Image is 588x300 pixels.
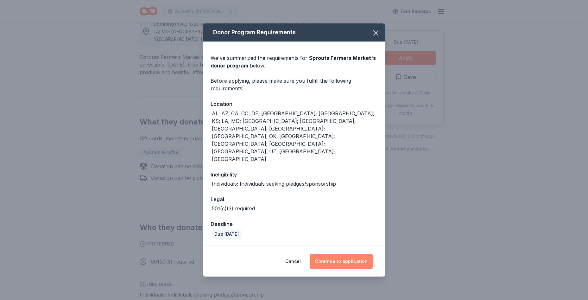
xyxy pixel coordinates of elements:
[211,54,378,69] div: We've summarized the requirements for below.
[285,254,301,269] button: Cancel
[212,110,378,163] div: AL; AZ; CA; CO; DE; [GEOGRAPHIC_DATA]; [GEOGRAPHIC_DATA]; KS; LA; MD; [GEOGRAPHIC_DATA]; [GEOGRAP...
[310,254,373,269] button: Continue to application
[212,180,336,188] div: Individuals; Individuals seeking pledges/sponsorship
[211,100,378,108] div: Location
[212,230,241,239] div: Due [DATE]
[211,195,378,203] div: Legal
[211,77,378,92] div: Before applying, please make sure you fulfill the following requirements:
[203,23,385,41] div: Donor Program Requirements
[212,205,255,212] div: 501(c)(3) required
[211,220,378,228] div: Deadline
[211,170,378,179] div: Ineligibility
